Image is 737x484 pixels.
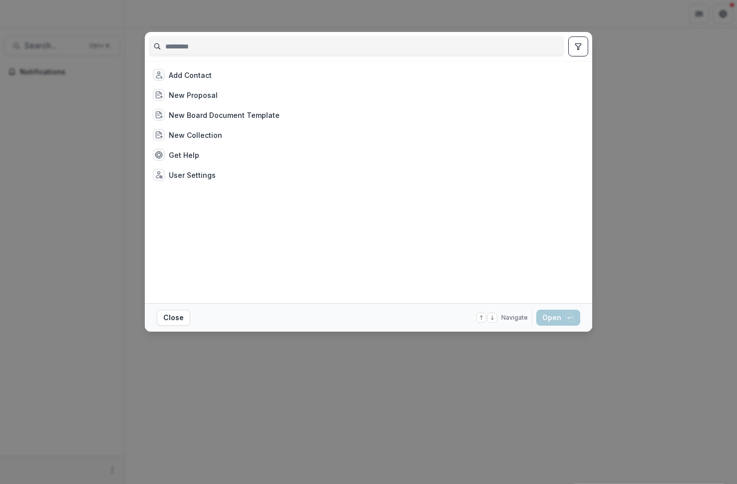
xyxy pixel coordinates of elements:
span: Navigate [501,313,528,322]
button: Open [536,310,580,326]
div: New Board Document Template [169,110,280,120]
div: Get Help [169,150,199,160]
div: New Collection [169,130,222,140]
div: New Proposal [169,90,218,100]
div: Add Contact [169,70,212,80]
div: User Settings [169,170,216,180]
button: toggle filters [568,36,588,56]
button: Close [157,310,190,326]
